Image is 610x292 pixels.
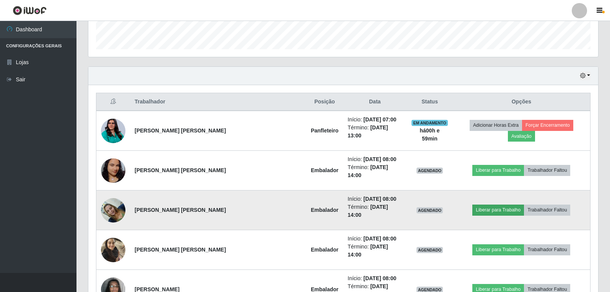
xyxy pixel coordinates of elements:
[101,115,125,146] img: 1759149270278.jpeg
[420,127,439,142] strong: há 00 h e 59 min
[311,207,338,213] strong: Embalador
[363,236,396,242] time: [DATE] 08:00
[130,93,306,111] th: Trabalhador
[348,155,402,163] li: Início:
[363,156,396,162] time: [DATE] 08:00
[311,127,338,134] strong: Panfleteiro
[135,167,226,173] strong: [PERSON_NAME] [PERSON_NAME]
[348,163,402,179] li: Término:
[348,124,402,140] li: Término:
[522,120,573,131] button: Forçar Encerramento
[453,93,590,111] th: Opções
[407,93,452,111] th: Status
[472,244,524,255] button: Liberar para Trabalho
[343,93,407,111] th: Data
[311,247,338,253] strong: Embalador
[348,195,402,203] li: Início:
[508,131,535,142] button: Avaliação
[524,165,570,176] button: Trabalhador Faltou
[416,207,443,213] span: AGENDADO
[306,93,343,111] th: Posição
[524,244,570,255] button: Trabalhador Faltou
[348,116,402,124] li: Início:
[348,235,402,243] li: Início:
[416,247,443,253] span: AGENDADO
[363,275,396,281] time: [DATE] 08:00
[472,205,524,215] button: Liberar para Trabalho
[363,116,396,123] time: [DATE] 07:00
[135,207,226,213] strong: [PERSON_NAME] [PERSON_NAME]
[311,167,338,173] strong: Embalador
[348,203,402,219] li: Término:
[135,127,226,134] strong: [PERSON_NAME] [PERSON_NAME]
[412,120,448,126] span: EM ANDAMENTO
[472,165,524,176] button: Liberar para Trabalho
[524,205,570,215] button: Trabalhador Faltou
[348,243,402,259] li: Término:
[470,120,522,131] button: Adicionar Horas Extra
[101,234,125,266] img: 1759093385732.jpeg
[363,196,396,202] time: [DATE] 08:00
[13,6,47,15] img: CoreUI Logo
[101,143,125,197] img: 1757628452070.jpeg
[416,168,443,174] span: AGENDADO
[348,274,402,282] li: Início:
[135,247,226,253] strong: [PERSON_NAME] [PERSON_NAME]
[101,194,125,226] img: 1757951720954.jpeg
